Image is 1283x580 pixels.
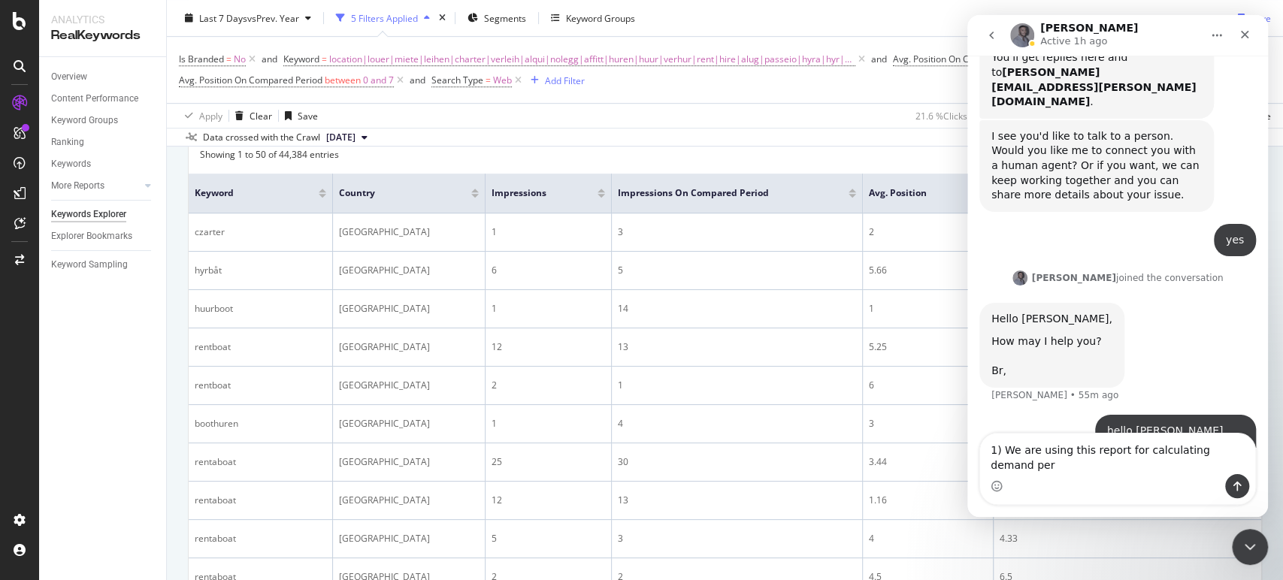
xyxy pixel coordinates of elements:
div: How may I help you? ​ [24,319,145,349]
div: 5.66 [869,264,987,277]
div: Apply [199,109,222,122]
span: Segments [484,11,526,24]
a: Keywords Explorer [51,207,156,222]
div: I see you'd like to talk to a person. Would you like me to connect you with a human agent? Or if ... [12,105,247,197]
div: 1 [492,417,605,430]
button: [DATE] [320,128,374,147]
div: 1 [492,302,605,316]
span: Country [339,186,449,200]
div: More Reports [51,178,104,194]
div: Keyword Groups [566,11,635,24]
div: [GEOGRAPHIC_DATA] [339,225,479,239]
div: 1 [869,302,987,316]
div: Br, [24,349,145,364]
div: hyrbåt [195,264,326,277]
div: 1 [618,379,856,392]
div: and [262,53,277,65]
button: and [262,52,277,66]
div: 1.16 [869,494,987,507]
div: rentboat [195,340,326,354]
button: 5 Filters Applied [330,6,436,30]
button: Save [1232,6,1271,30]
div: [PERSON_NAME] • 55m ago [24,376,151,385]
button: Emoji picker [23,465,35,477]
div: Ilona says… [12,400,289,465]
a: Keyword Groups [51,113,156,128]
div: times [436,11,449,26]
div: and [871,53,887,65]
span: No [234,49,246,70]
a: Ranking [51,134,156,150]
div: [GEOGRAPHIC_DATA] [339,340,479,354]
div: huurboot [195,302,326,316]
div: 3 [869,417,987,430]
span: Avg. Position On Current Period [893,53,1024,65]
iframe: Intercom live chat [1232,529,1268,565]
div: Renaud says… [12,253,289,288]
a: Explorer Bookmarks [51,228,156,244]
div: [GEOGRAPHIC_DATA] [339,494,479,507]
div: and [410,74,425,86]
div: Keywords Explorer [51,207,126,222]
span: Web [493,70,512,91]
span: Impressions [492,186,575,200]
div: [GEOGRAPHIC_DATA] [339,379,479,392]
div: 1 [492,225,605,239]
div: Content Performance [51,91,138,107]
button: and [871,52,887,66]
span: Is Branded [179,53,224,65]
img: Profile image for Renaud [45,255,60,270]
div: [GEOGRAPHIC_DATA] [339,455,479,469]
span: Keyword [283,53,319,65]
div: 25 [492,455,605,469]
div: czarter [195,225,326,239]
span: = [322,53,327,65]
span: = [226,53,231,65]
div: Save [298,109,318,122]
div: rentaboat [195,494,326,507]
div: 12 [492,340,605,354]
div: 4 [869,532,987,545]
button: Keyword Groups [545,6,641,30]
div: Add Filter [545,74,585,86]
div: 2 [492,379,605,392]
div: 3.44 [869,455,987,469]
div: Customer Support says… [12,105,289,209]
div: Data crossed with the Crawl [203,131,320,144]
button: Add Filter [525,71,585,89]
div: yes [259,218,277,233]
div: hello [PERSON_NAME],I have 2 questions for you [128,400,289,447]
a: Content Performance [51,91,156,107]
div: I see you'd like to talk to a person. Would you like me to connect you with a human agent? Or if ... [24,114,235,188]
div: Showing 1 to 50 of 44,384 entries [200,148,339,166]
div: 6 [869,379,987,392]
div: 14 [618,302,856,316]
button: Segments [461,6,532,30]
button: Apply [179,104,222,128]
b: [PERSON_NAME] [65,258,149,268]
iframe: Intercom live chat [967,15,1268,517]
button: and [410,73,425,87]
span: Avg. Position [869,186,957,200]
b: [PERSON_NAME][EMAIL_ADDRESS][PERSON_NAME][DOMAIN_NAME] [24,51,228,92]
div: Analytics [51,12,154,27]
div: rentaboat [195,455,326,469]
div: Keyword Groups [51,113,118,128]
div: 5 [618,264,856,277]
button: Clear [229,104,272,128]
div: 30 [618,455,856,469]
span: Keyword [195,186,296,200]
div: RealKeywords [51,27,154,44]
div: Ranking [51,134,84,150]
div: Overview [51,69,87,85]
div: [GEOGRAPHIC_DATA] [339,264,479,277]
span: location|louer|miete|leihen|charter|verleih|alqui|nolegg|affitt|huren|huur|verhur|rent|hire|alug|... [329,49,855,70]
div: Explorer Bookmarks [51,228,132,244]
div: 5.25 [869,340,987,354]
a: Overview [51,69,156,85]
span: 2025 Aug. 17th [326,131,356,144]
